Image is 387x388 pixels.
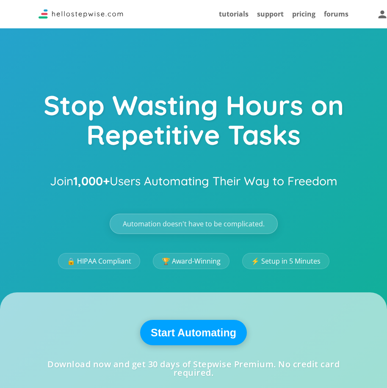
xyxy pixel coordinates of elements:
[39,11,123,21] a: Stepwise
[123,220,265,227] span: Automation doesn't have to be complicated.
[28,360,359,377] div: Download now and get 30 days of Stepwise Premium. No credit card required.
[58,253,140,269] a: 🔒 HIPAA Compliant
[153,253,229,269] a: 🏆 Award-Winning
[324,9,348,19] a: forums
[73,173,110,188] strong: 1,000+
[140,320,247,345] button: Start Automating
[219,9,249,19] a: tutorials
[39,9,123,19] img: Logo
[50,170,337,193] h2: Join Users Automating Their Way to Freedom
[292,9,315,19] a: pricing
[242,253,329,269] a: ⚡ Setup in 5 Minutes
[257,9,284,19] a: support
